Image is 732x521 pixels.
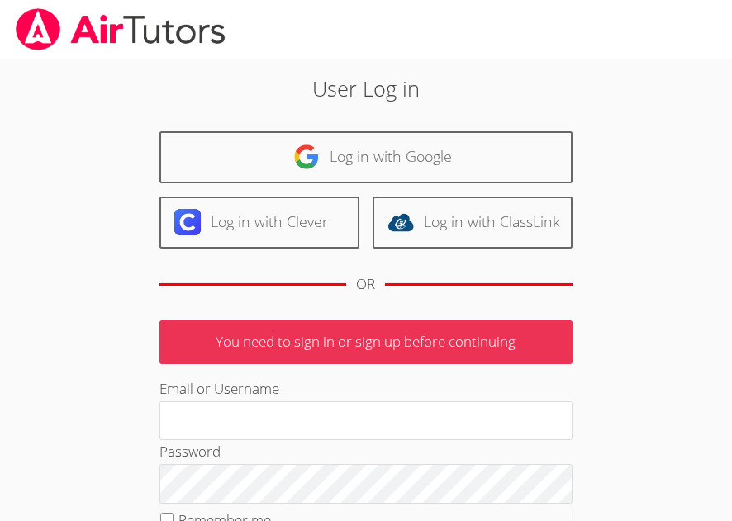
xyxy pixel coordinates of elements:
a: Log in with Clever [159,197,359,249]
img: airtutors_banner-c4298cdbf04f3fff15de1276eac7730deb9818008684d7c2e4769d2f7ddbe033.png [14,8,227,50]
img: classlink-logo-d6bb404cc1216ec64c9a2012d9dc4662098be43eaf13dc465df04b49fa7ab582.svg [387,209,414,235]
img: clever-logo-6eab21bc6e7a338710f1a6ff85c0baf02591cd810cc4098c63d3a4b26e2feb20.svg [174,209,201,235]
a: Log in with Google [159,131,573,183]
img: google-logo-50288ca7cdecda66e5e0955fdab243c47b7ad437acaf1139b6f446037453330a.svg [293,144,320,170]
p: You need to sign in or sign up before continuing [159,320,573,364]
a: Log in with ClassLink [373,197,573,249]
h2: User Log in [102,73,630,104]
div: OR [356,272,375,296]
label: Password [159,442,221,461]
label: Email or Username [159,379,279,398]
